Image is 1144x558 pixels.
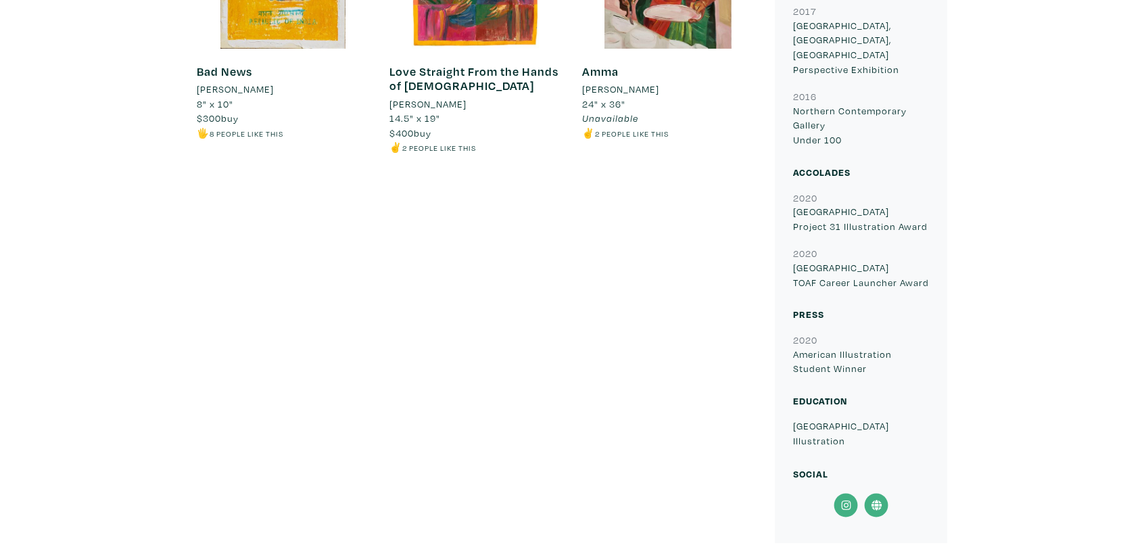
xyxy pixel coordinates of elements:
[582,64,619,79] a: Amma
[793,419,929,448] p: [GEOGRAPHIC_DATA] Illustration
[197,126,369,141] li: 🖐️
[793,90,817,103] small: 2016
[389,97,562,112] a: [PERSON_NAME]
[793,347,929,376] p: American Illustration Student Winner
[595,129,669,139] small: 2 people like this
[197,82,274,97] li: [PERSON_NAME]
[402,143,476,153] small: 2 people like this
[793,18,929,76] p: [GEOGRAPHIC_DATA], [GEOGRAPHIC_DATA], [GEOGRAPHIC_DATA] Perspective Exhibition
[389,64,558,94] a: Love Straight From the Hands of [DEMOGRAPHIC_DATA]
[197,82,369,97] a: [PERSON_NAME]
[389,126,431,139] span: buy
[793,103,929,147] p: Northern Contemporary Gallery Under 100
[793,333,817,346] small: 2020
[793,191,817,204] small: 2020
[197,64,252,79] a: Bad News
[582,112,638,124] span: Unavailable
[389,126,414,139] span: $400
[197,112,239,124] span: buy
[793,394,847,407] small: Education
[210,129,283,139] small: 8 people like this
[389,112,440,124] span: 14.5" x 19"
[793,204,929,233] p: [GEOGRAPHIC_DATA] Project 31 Illustration Award
[582,97,625,110] span: 24" x 36"
[793,260,929,289] p: [GEOGRAPHIC_DATA] TOAF Career Launcher Award
[793,247,817,260] small: 2020
[197,112,221,124] span: $300
[582,82,659,97] li: [PERSON_NAME]
[197,97,233,110] span: 8" x 10"
[582,126,755,141] li: ✌️
[793,308,824,321] small: Press
[793,467,828,480] small: Social
[793,5,816,18] small: 2017
[793,166,851,179] small: Accolades
[389,97,467,112] li: [PERSON_NAME]
[389,140,562,155] li: ✌️
[582,82,755,97] a: [PERSON_NAME]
